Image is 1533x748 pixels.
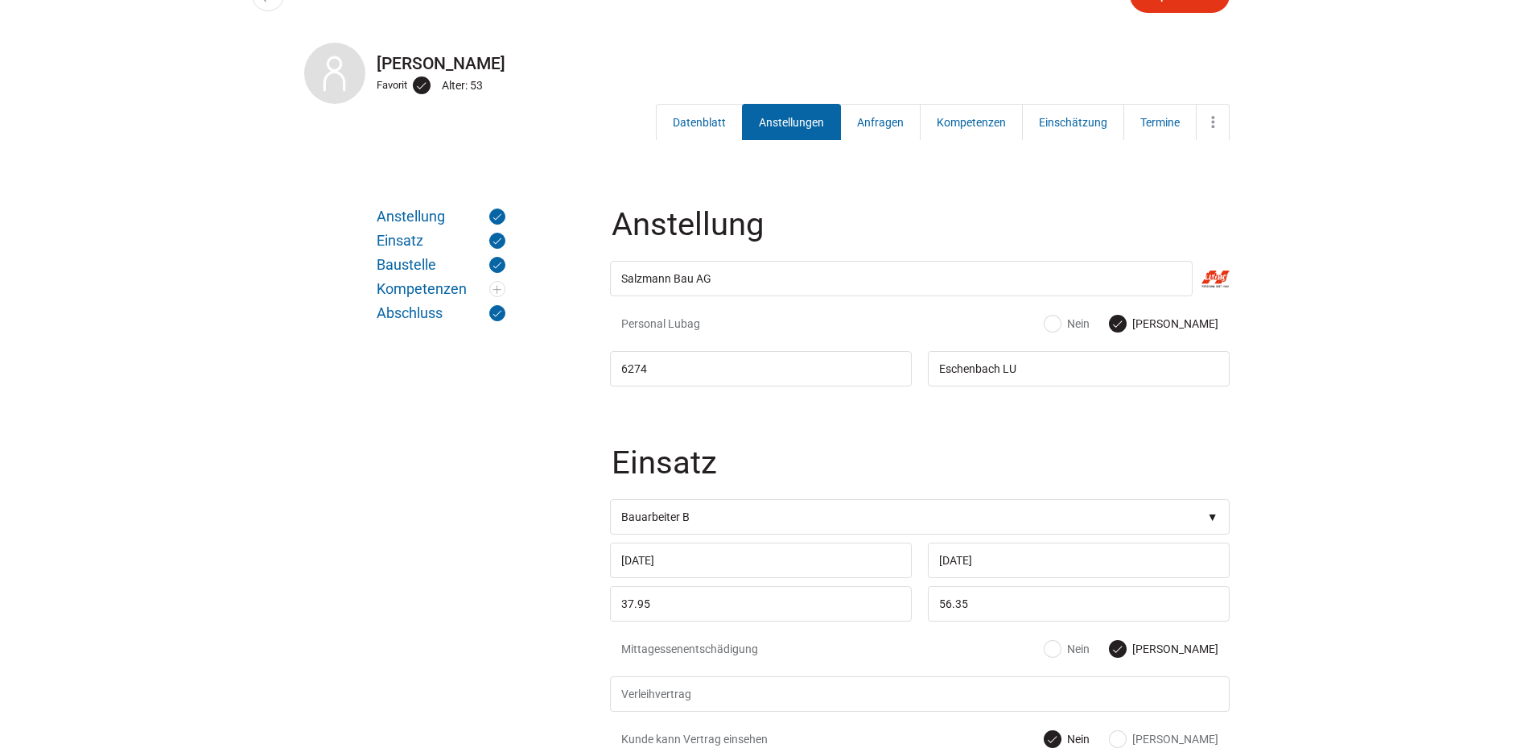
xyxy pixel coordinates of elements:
[1123,104,1197,140] a: Termine
[1110,731,1218,747] label: [PERSON_NAME]
[610,543,912,578] input: Einsatz von (Tag oder Jahr)
[840,104,921,140] a: Anfragen
[656,104,743,140] a: Datenblatt
[920,104,1023,140] a: Kompetenzen
[377,305,505,321] a: Abschluss
[621,316,818,332] span: Personal Lubag
[1110,641,1218,657] label: [PERSON_NAME]
[928,543,1230,578] input: Einsatz bis (Tag oder Monate)
[304,54,1230,73] h2: [PERSON_NAME]
[377,209,505,225] a: Anstellung
[610,586,912,622] input: Std. Lohn/Spesen
[621,731,818,747] span: Kunde kann Vertrag einsehen
[1045,641,1090,657] label: Nein
[742,104,841,140] a: Anstellungen
[610,676,1230,712] input: Verleihvertrag
[610,351,912,386] input: Arbeitsort PLZ
[1045,316,1090,332] label: Nein
[610,261,1193,296] input: Firma
[1110,316,1218,332] label: [PERSON_NAME]
[1022,104,1124,140] a: Einschätzung
[610,447,1233,499] legend: Einsatz
[442,75,487,96] div: Alter: 53
[377,233,505,249] a: Einsatz
[377,257,505,273] a: Baustelle
[928,586,1230,622] input: Tarif (Personal Lubag)
[610,209,1233,261] legend: Anstellung
[377,281,505,297] a: Kompetenzen
[621,641,818,657] span: Mittagessenentschädigung
[1045,731,1090,747] label: Nein
[928,351,1230,386] input: Arbeitsort Ort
